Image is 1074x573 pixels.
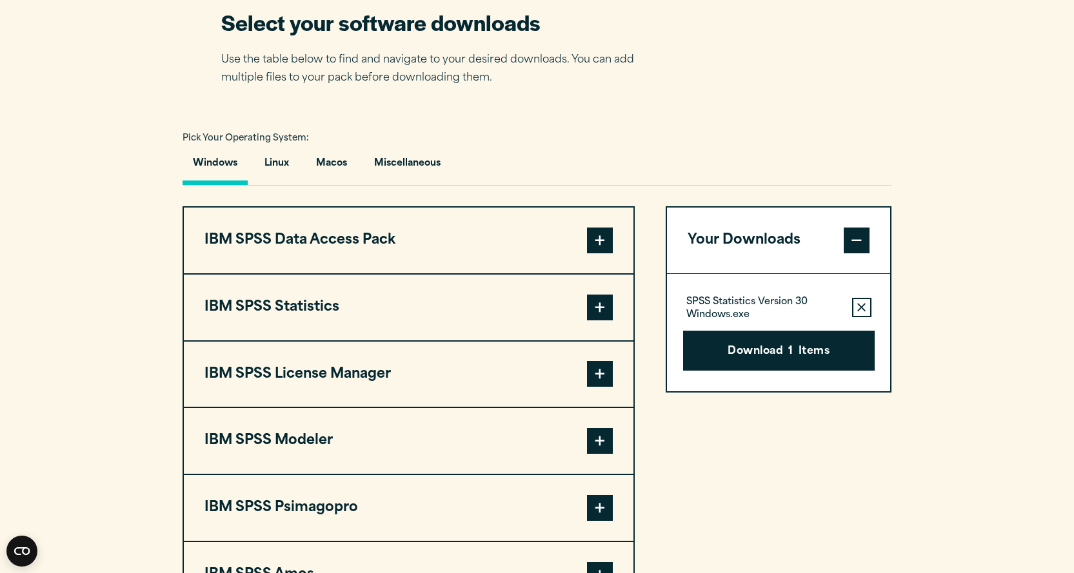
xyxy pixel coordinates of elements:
[221,8,653,37] h2: Select your software downloads
[183,134,309,142] span: Pick Your Operating System:
[686,296,842,322] p: SPSS Statistics Version 30 Windows.exe
[667,208,891,273] button: Your Downloads
[306,148,357,185] button: Macos
[788,344,793,360] span: 1
[184,342,633,407] button: IBM SPSS License Manager
[683,331,875,371] button: Download1Items
[254,148,299,185] button: Linux
[667,273,891,391] div: Your Downloads
[6,536,37,567] button: Open CMP widget
[184,208,633,273] button: IBM SPSS Data Access Pack
[221,51,653,88] p: Use the table below to find and navigate to your desired downloads. You can add multiple files to...
[364,148,451,185] button: Miscellaneous
[183,148,248,185] button: Windows
[184,408,633,474] button: IBM SPSS Modeler
[184,475,633,541] button: IBM SPSS Psimagopro
[184,275,633,340] button: IBM SPSS Statistics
